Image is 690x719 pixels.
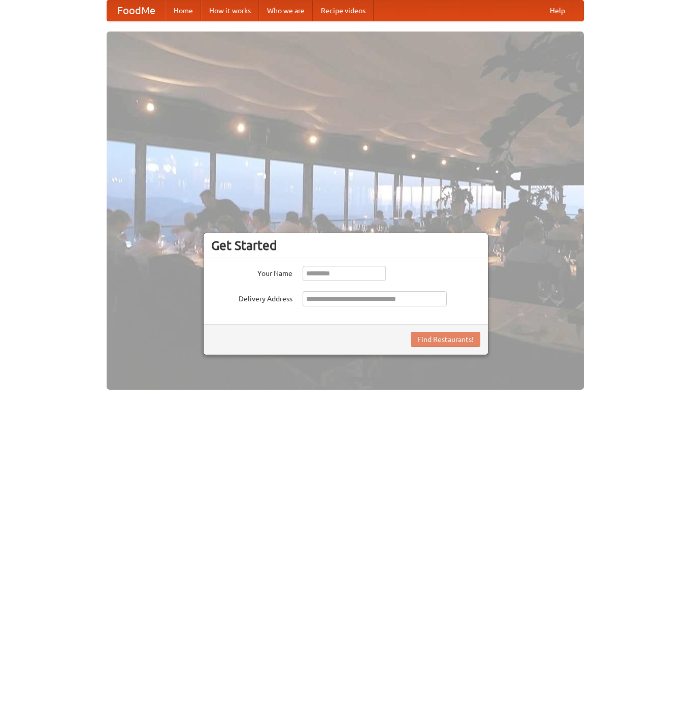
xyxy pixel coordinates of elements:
[201,1,259,21] a: How it works
[211,238,480,253] h3: Get Started
[211,266,292,278] label: Your Name
[411,332,480,347] button: Find Restaurants!
[313,1,374,21] a: Recipe videos
[166,1,201,21] a: Home
[107,1,166,21] a: FoodMe
[259,1,313,21] a: Who we are
[542,1,573,21] a: Help
[211,291,292,304] label: Delivery Address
